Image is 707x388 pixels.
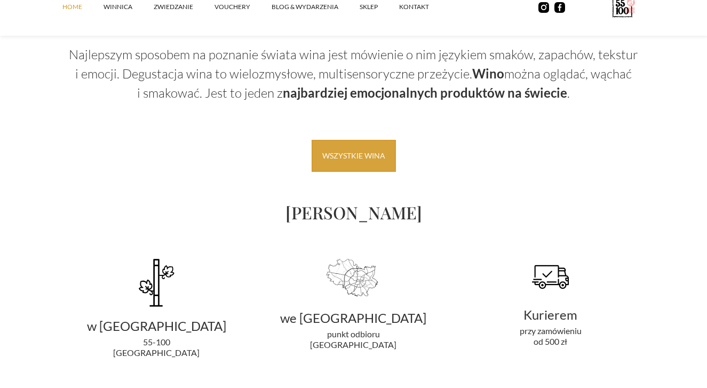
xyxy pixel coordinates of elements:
[62,321,251,331] div: w [GEOGRAPHIC_DATA]
[62,337,251,358] div: 55-100 [GEOGRAPHIC_DATA]
[472,66,504,81] strong: Wino
[456,326,645,347] div: przy zamówieniu od 500 zł
[312,140,396,172] a: Wszystkie wina
[259,329,448,350] div: punkt odbioru [GEOGRAPHIC_DATA]
[456,310,645,320] div: Kurierem
[259,313,448,323] div: we [GEOGRAPHIC_DATA]
[62,204,645,221] div: [PERSON_NAME]
[62,45,645,102] p: Najlepszym sposobem na poznanie świata wina jest mówienie o nim językiem smaków, zapachów, tekstu...
[283,85,567,100] strong: najbardziej emocjonalnych produktów na świecie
